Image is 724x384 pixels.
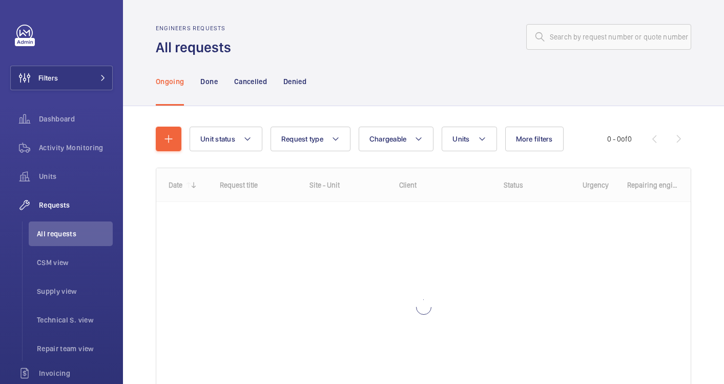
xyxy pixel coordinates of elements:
[156,76,184,87] p: Ongoing
[39,171,113,181] span: Units
[526,24,691,50] input: Search by request number or quote number
[10,66,113,90] button: Filters
[39,200,113,210] span: Requests
[156,25,237,32] h2: Engineers requests
[37,343,113,354] span: Repair team view
[516,135,553,143] span: More filters
[281,135,323,143] span: Request type
[369,135,407,143] span: Chargeable
[505,127,564,151] button: More filters
[37,257,113,268] span: CSM view
[200,135,235,143] span: Unit status
[442,127,497,151] button: Units
[37,315,113,325] span: Technical S. view
[156,38,237,57] h1: All requests
[39,143,113,153] span: Activity Monitoring
[452,135,469,143] span: Units
[37,286,113,296] span: Supply view
[271,127,350,151] button: Request type
[39,114,113,124] span: Dashboard
[359,127,434,151] button: Chargeable
[607,135,632,143] span: 0 - 0 0
[621,135,628,143] span: of
[200,76,217,87] p: Done
[37,229,113,239] span: All requests
[283,76,306,87] p: Denied
[234,76,267,87] p: Cancelled
[38,73,58,83] span: Filters
[190,127,262,151] button: Unit status
[39,368,113,378] span: Invoicing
